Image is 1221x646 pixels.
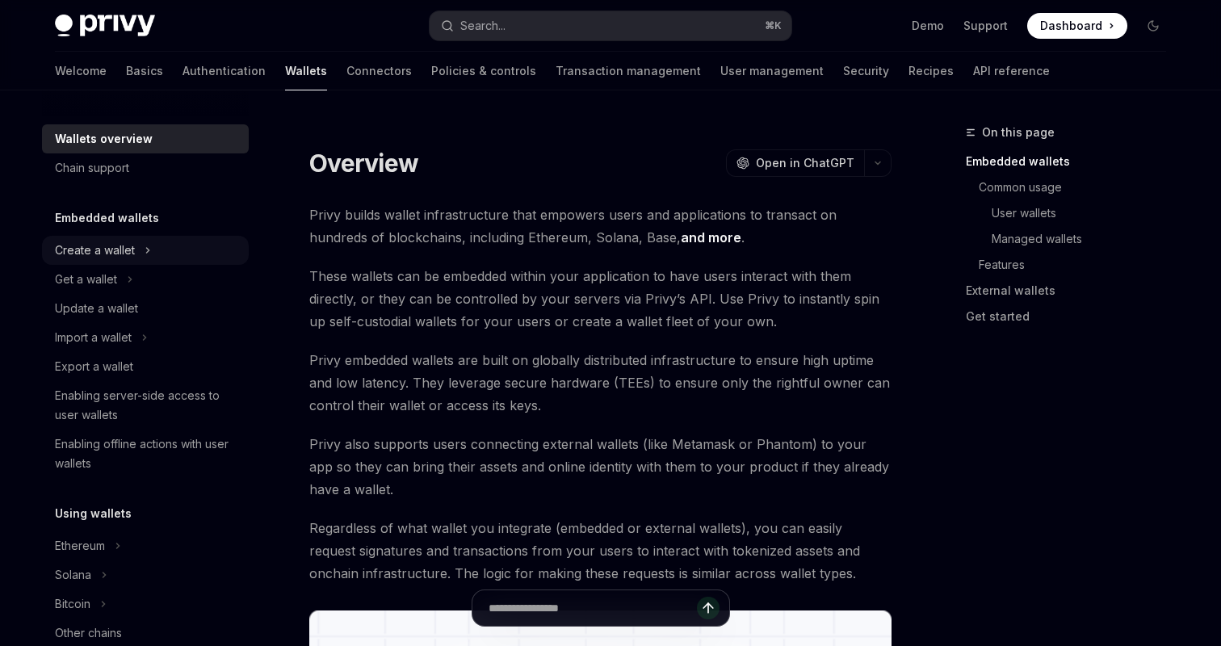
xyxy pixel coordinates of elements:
[309,149,418,178] h1: Overview
[756,155,854,171] span: Open in ChatGPT
[55,565,91,585] div: Solana
[966,149,1179,174] a: Embedded wallets
[42,294,249,323] a: Update a wallet
[431,52,536,90] a: Policies & controls
[309,517,892,585] span: Regardless of what wallet you integrate (embedded or external wallets), you can easily request si...
[966,200,1179,226] a: User wallets
[42,323,249,352] button: Toggle Import a wallet section
[42,265,249,294] button: Toggle Get a wallet section
[55,357,133,376] div: Export a wallet
[720,52,824,90] a: User management
[908,52,954,90] a: Recipes
[55,208,159,228] h5: Embedded wallets
[346,52,412,90] a: Connectors
[726,149,864,177] button: Open in ChatGPT
[309,433,892,501] span: Privy also supports users connecting external wallets (like Metamask or Phantom) to your app so t...
[42,560,249,589] button: Toggle Solana section
[912,18,944,34] a: Demo
[309,265,892,333] span: These wallets can be embedded within your application to have users interact with them directly, ...
[55,434,239,473] div: Enabling offline actions with user wallets
[697,597,720,619] button: Send message
[126,52,163,90] a: Basics
[42,124,249,153] a: Wallets overview
[42,381,249,430] a: Enabling server-side access to user wallets
[489,590,697,626] input: Ask a question...
[973,52,1050,90] a: API reference
[285,52,327,90] a: Wallets
[843,52,889,90] a: Security
[966,174,1179,200] a: Common usage
[55,52,107,90] a: Welcome
[430,11,791,40] button: Open search
[55,129,153,149] div: Wallets overview
[55,536,105,556] div: Ethereum
[55,241,135,260] div: Create a wallet
[556,52,701,90] a: Transaction management
[55,623,122,643] div: Other chains
[55,328,132,347] div: Import a wallet
[982,123,1055,142] span: On this page
[55,158,129,178] div: Chain support
[309,203,892,249] span: Privy builds wallet infrastructure that empowers users and applications to transact on hundreds o...
[55,15,155,37] img: dark logo
[55,270,117,289] div: Get a wallet
[309,349,892,417] span: Privy embedded wallets are built on globally distributed infrastructure to ensure high uptime and...
[42,236,249,265] button: Toggle Create a wallet section
[55,504,132,523] h5: Using wallets
[765,19,782,32] span: ⌘ K
[55,299,138,318] div: Update a wallet
[966,226,1179,252] a: Managed wallets
[966,278,1179,304] a: External wallets
[966,252,1179,278] a: Features
[55,594,90,614] div: Bitcoin
[1140,13,1166,39] button: Toggle dark mode
[42,589,249,619] button: Toggle Bitcoin section
[55,386,239,425] div: Enabling server-side access to user wallets
[963,18,1008,34] a: Support
[1040,18,1102,34] span: Dashboard
[460,16,506,36] div: Search...
[42,430,249,478] a: Enabling offline actions with user wallets
[42,531,249,560] button: Toggle Ethereum section
[1027,13,1127,39] a: Dashboard
[42,352,249,381] a: Export a wallet
[966,304,1179,329] a: Get started
[42,153,249,182] a: Chain support
[681,229,741,246] a: and more
[183,52,266,90] a: Authentication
